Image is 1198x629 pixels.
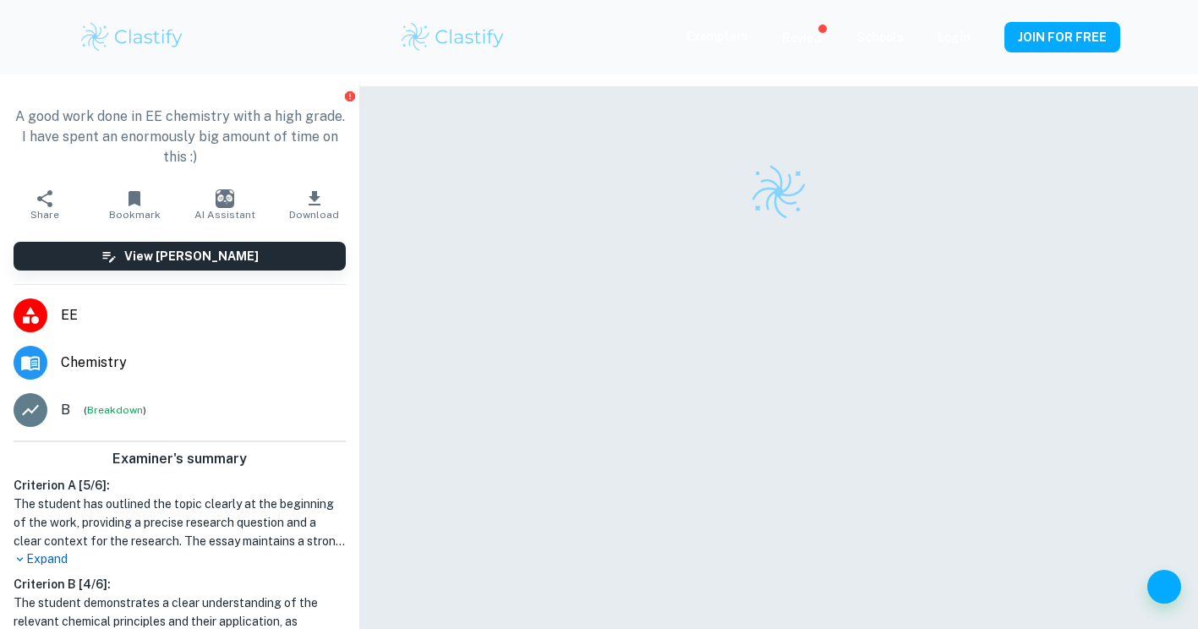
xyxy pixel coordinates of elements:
[14,575,346,593] h6: Criterion B [ 4 / 6 ]:
[856,30,904,44] a: Schools
[270,181,359,228] button: Download
[399,20,506,54] img: Clastify logo
[109,209,161,221] span: Bookmark
[194,209,255,221] span: AI Assistant
[14,550,346,568] p: Expand
[87,402,143,418] button: Breakdown
[180,181,270,228] button: AI Assistant
[7,449,353,469] h6: Examiner's summary
[61,353,346,373] span: Chemistry
[216,189,234,208] img: AI Assistant
[687,27,748,46] p: Exemplars
[1147,570,1181,604] button: Help and Feedback
[14,242,346,271] button: View [PERSON_NAME]
[749,162,808,222] img: Clastify logo
[343,90,356,102] button: Report issue
[782,29,823,47] p: Review
[938,30,971,44] a: Login
[61,305,346,325] span: EE
[14,495,346,550] h1: The student has outlined the topic clearly at the beginning of the work, providing a precise rese...
[61,400,70,420] p: B
[90,181,179,228] button: Bookmark
[289,209,339,221] span: Download
[14,107,346,167] p: A good work done in EE chemistry with a high grade. I have spent an enormously big amount of time...
[30,209,59,221] span: Share
[84,402,146,418] span: ( )
[14,476,346,495] h6: Criterion A [ 5 / 6 ]:
[124,247,259,265] h6: View [PERSON_NAME]
[79,20,186,54] img: Clastify logo
[1004,22,1120,52] button: JOIN FOR FREE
